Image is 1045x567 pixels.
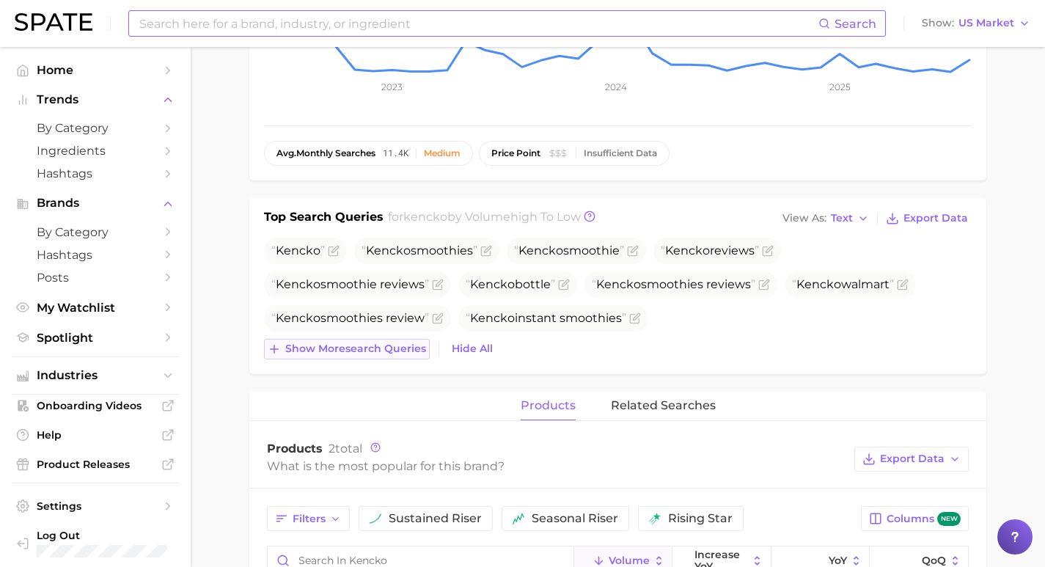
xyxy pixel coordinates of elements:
span: Spotlight [37,331,154,345]
span: seasonal riser [532,513,618,524]
button: View AsText [779,209,873,228]
img: SPATE [15,13,92,31]
span: My Watchlist [37,301,154,315]
span: reviews [661,244,759,257]
button: ShowUS Market [918,14,1034,33]
span: by Category [37,225,154,239]
a: Log out. Currently logged in with e-mail nuria@godwinretailgroup.com. [12,524,179,562]
button: Flag as miscategorized or irrelevant [328,245,340,257]
span: high to low [510,210,581,224]
span: Onboarding Videos [37,399,154,412]
button: Flag as miscategorized or irrelevant [758,279,770,290]
abbr: average [276,147,296,158]
span: Show [922,19,954,27]
span: Kencko [518,244,563,257]
button: price pointInsufficient Data [479,141,670,166]
button: Brands [12,192,179,214]
span: Ingredients [37,144,154,158]
span: sustained riser [389,513,482,524]
span: smoothies reviews [592,277,755,291]
span: Kencko [596,277,641,291]
span: Industries [37,369,154,382]
span: bottle [466,277,555,291]
span: monthly searches [276,148,375,158]
button: Trends [12,89,179,111]
a: Help [12,424,179,446]
span: price point [491,148,540,158]
span: Search [835,17,876,31]
span: QoQ [922,555,946,566]
span: Show more search queries [285,343,426,355]
span: total [329,442,362,456]
button: Flag as miscategorized or irrelevant [558,279,570,290]
h1: Top Search Queries [264,208,384,229]
span: Kencko [366,244,411,257]
span: related searches [611,399,716,412]
a: Product Releases [12,453,179,475]
span: smoothies [362,244,477,257]
span: rising star [668,513,733,524]
span: 2 [329,442,335,456]
span: smoothies review [271,311,429,325]
tspan: 2024 [605,81,627,92]
span: View As [782,214,826,222]
span: Columns [887,512,961,526]
a: Hashtags [12,244,179,266]
span: Product Releases [37,458,154,471]
button: Flag as miscategorized or irrelevant [762,245,774,257]
button: Flag as miscategorized or irrelevant [432,312,444,324]
a: Settings [12,495,179,517]
span: Posts [37,271,154,285]
span: Trends [37,93,154,106]
input: Search here for a brand, industry, or ingredient [138,11,818,36]
span: Settings [37,500,154,513]
a: Spotlight [12,326,179,349]
span: Text [831,214,853,222]
span: 11.4k [383,148,408,158]
span: products [521,399,576,412]
a: by Category [12,117,179,139]
span: Export Data [903,212,968,224]
span: by Category [37,121,154,135]
div: Insufficient Data [584,148,657,158]
span: Filters [293,513,326,525]
button: Flag as miscategorized or irrelevant [629,312,641,324]
tspan: 2025 [829,81,851,92]
a: Ingredients [12,139,179,162]
img: sustained riser [370,513,381,524]
span: Kencko [276,277,320,291]
a: Posts [12,266,179,289]
span: Kencko [470,311,515,325]
span: Kencko [276,311,320,325]
span: Help [37,428,154,442]
span: Kencko [276,244,320,257]
span: walmart [792,277,894,291]
span: US Market [958,19,1014,27]
a: My Watchlist [12,296,179,319]
img: rising star [649,513,661,524]
span: YoY [829,555,847,566]
tspan: 2023 [381,81,403,92]
button: Columnsnew [861,506,969,531]
span: smoothie reviews [271,277,429,291]
span: Kencko [470,277,515,291]
span: Kencko [665,244,710,257]
span: Hashtags [37,167,154,180]
a: Hashtags [12,162,179,185]
button: Industries [12,365,179,387]
span: Log Out [37,529,195,542]
button: Flag as miscategorized or irrelevant [627,245,639,257]
span: Hashtags [37,248,154,262]
span: Home [37,63,154,77]
h2: for by Volume [388,208,581,229]
button: Hide All [448,339,496,359]
span: Volume [609,555,650,566]
button: Flag as miscategorized or irrelevant [432,279,444,290]
button: Filters [267,506,350,531]
span: new [937,512,961,526]
button: Export Data [854,447,969,472]
span: instant smoothies [466,311,626,325]
span: Products [267,442,323,456]
span: Hide All [452,343,493,355]
button: avg.monthly searches11.4kMedium [264,141,473,166]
